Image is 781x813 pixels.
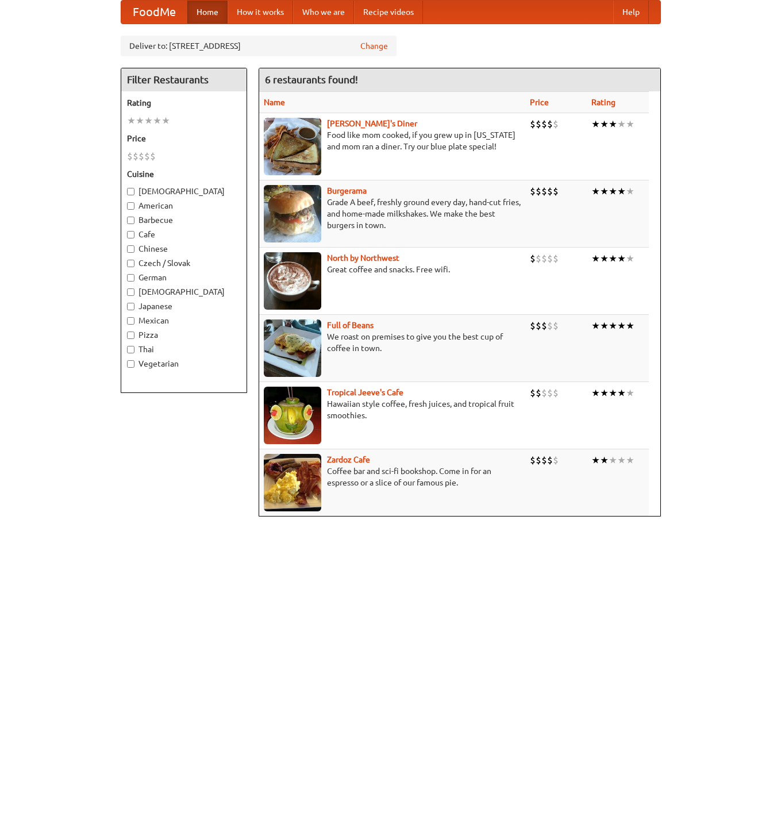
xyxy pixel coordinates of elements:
[553,252,559,265] li: $
[327,321,374,330] a: Full of Beans
[547,319,553,332] li: $
[121,68,247,91] h4: Filter Restaurants
[617,252,626,265] li: ★
[264,185,321,242] img: burgerama.jpg
[127,229,241,240] label: Cafe
[127,231,134,238] input: Cafe
[591,387,600,399] li: ★
[617,118,626,130] li: ★
[127,202,134,210] input: American
[600,118,609,130] li: ★
[609,387,617,399] li: ★
[264,252,321,310] img: north.jpg
[264,319,321,377] img: beans.jpg
[600,387,609,399] li: ★
[127,288,134,296] input: [DEMOGRAPHIC_DATA]
[536,118,541,130] li: $
[360,40,388,52] a: Change
[138,150,144,163] li: $
[591,98,615,107] a: Rating
[136,114,144,127] li: ★
[609,454,617,467] li: ★
[609,252,617,265] li: ★
[127,344,241,355] label: Thai
[536,252,541,265] li: $
[541,387,547,399] li: $
[127,332,134,339] input: Pizza
[609,118,617,130] li: ★
[264,387,321,444] img: jeeves.jpg
[626,185,634,198] li: ★
[626,118,634,130] li: ★
[626,319,634,332] li: ★
[541,454,547,467] li: $
[327,388,403,397] a: Tropical Jeeve's Cafe
[153,114,161,127] li: ★
[536,185,541,198] li: $
[530,454,536,467] li: $
[536,387,541,399] li: $
[264,398,521,421] p: Hawaiian style coffee, fresh juices, and tropical fruit smoothies.
[613,1,649,24] a: Help
[553,319,559,332] li: $
[609,319,617,332] li: ★
[541,252,547,265] li: $
[264,118,321,175] img: sallys.jpg
[600,454,609,467] li: ★
[530,252,536,265] li: $
[264,454,321,511] img: zardoz.jpg
[127,150,133,163] li: $
[530,387,536,399] li: $
[144,114,153,127] li: ★
[127,315,241,326] label: Mexican
[127,186,241,197] label: [DEMOGRAPHIC_DATA]
[127,360,134,368] input: Vegetarian
[609,185,617,198] li: ★
[265,74,358,85] ng-pluralize: 6 restaurants found!
[127,329,241,341] label: Pizza
[127,346,134,353] input: Thai
[354,1,423,24] a: Recipe videos
[591,454,600,467] li: ★
[327,253,399,263] a: North by Northwest
[626,252,634,265] li: ★
[127,245,134,253] input: Chinese
[591,252,600,265] li: ★
[547,454,553,467] li: $
[127,243,241,255] label: Chinese
[600,319,609,332] li: ★
[121,1,187,24] a: FoodMe
[600,185,609,198] li: ★
[264,98,285,107] a: Name
[553,454,559,467] li: $
[127,114,136,127] li: ★
[133,150,138,163] li: $
[127,300,241,312] label: Japanese
[264,331,521,354] p: We roast on premises to give you the best cup of coffee in town.
[547,387,553,399] li: $
[228,1,293,24] a: How it works
[127,286,241,298] label: [DEMOGRAPHIC_DATA]
[553,118,559,130] li: $
[547,118,553,130] li: $
[617,454,626,467] li: ★
[127,133,241,144] h5: Price
[127,317,134,325] input: Mexican
[327,119,417,128] a: [PERSON_NAME]'s Diner
[591,319,600,332] li: ★
[536,319,541,332] li: $
[600,252,609,265] li: ★
[127,200,241,211] label: American
[541,185,547,198] li: $
[327,455,370,464] a: Zardoz Cafe
[327,186,367,195] a: Burgerama
[264,465,521,488] p: Coffee bar and sci-fi bookshop. Come in for an espresso or a slice of our famous pie.
[626,387,634,399] li: ★
[264,196,521,231] p: Grade A beef, freshly ground every day, hand-cut fries, and home-made milkshakes. We make the bes...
